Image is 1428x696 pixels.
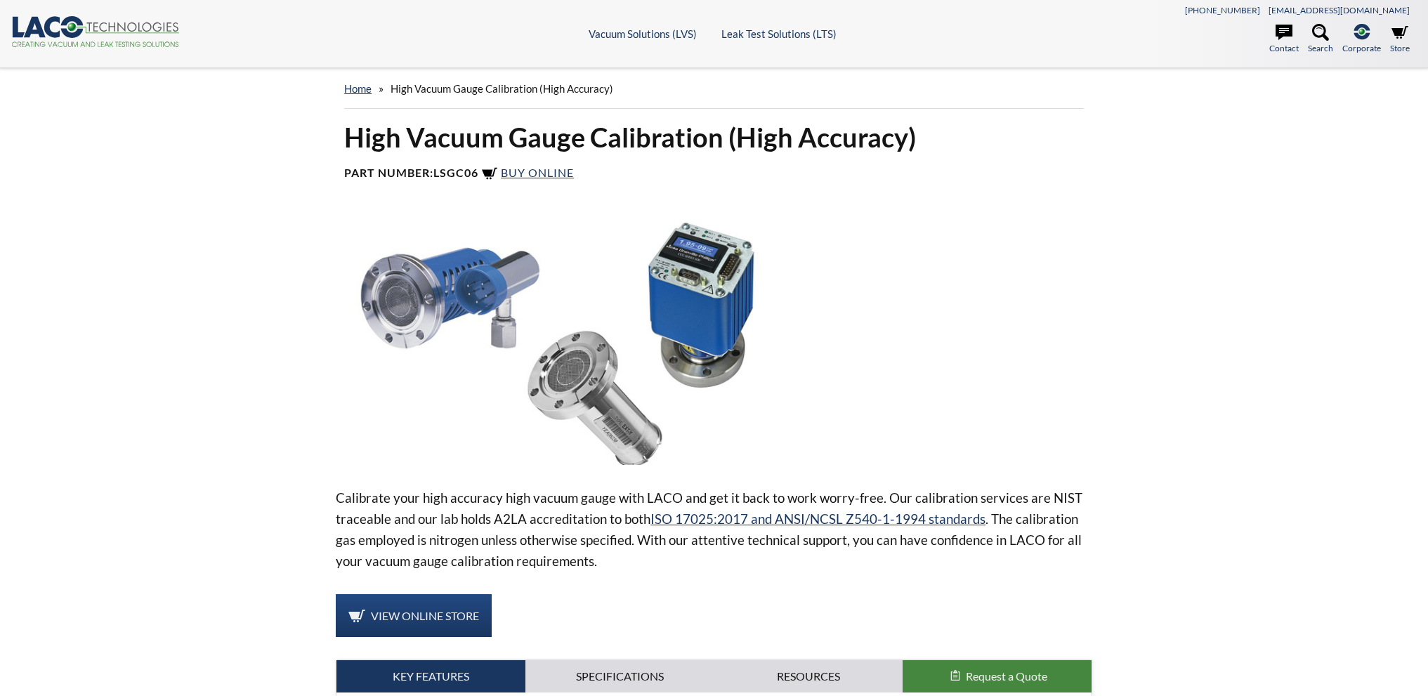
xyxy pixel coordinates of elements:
a: Resources [714,660,903,692]
a: Leak Test Solutions (LTS) [721,27,837,40]
span: View Online Store [371,609,479,622]
span: Corporate [1342,41,1381,55]
span: High Vacuum Gauge Calibration (High Accuracy) [391,82,613,95]
span: Buy Online [501,166,574,179]
span: Request a Quote [966,669,1047,683]
a: Specifications [525,660,714,692]
p: Calibrate your high accuracy high vacuum gauge with LACO and get it back to work worry-free. Our ... [336,487,1092,572]
a: [EMAIL_ADDRESS][DOMAIN_NAME] [1269,5,1410,15]
a: View Online Store [336,594,492,638]
a: Key Features [336,660,525,692]
a: Contact [1269,24,1299,55]
h4: Part Number: [344,166,1084,183]
div: » [344,69,1084,109]
a: Search [1308,24,1333,55]
a: home [344,82,372,95]
a: Buy Online [481,166,574,179]
h1: High Vacuum Gauge Calibration (High Accuracy) [344,120,1084,155]
button: Request a Quote [903,660,1092,692]
b: LSGC06 [433,166,478,179]
a: [PHONE_NUMBER] [1185,5,1260,15]
img: High Vacuum Gauges [336,216,778,465]
a: Store [1390,24,1410,55]
a: ISO 17025:2017 and ANSI/NCSL Z540-1-1994 standards [650,511,985,527]
a: Vacuum Solutions (LVS) [589,27,697,40]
